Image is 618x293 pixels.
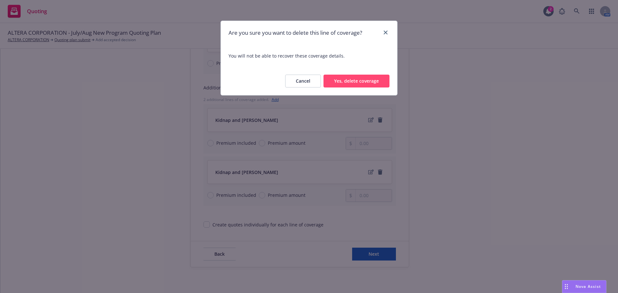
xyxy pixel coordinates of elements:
a: close [382,29,389,36]
h1: Are you sure you want to delete this line of coverage? [229,29,362,37]
span: Nova Assist [576,284,601,289]
button: Nova Assist [562,280,606,293]
button: Yes, delete coverage [323,75,389,87]
div: Drag to move [562,280,570,293]
button: Cancel [285,75,321,87]
span: You will not be able to recover these coverage details. [221,45,397,67]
